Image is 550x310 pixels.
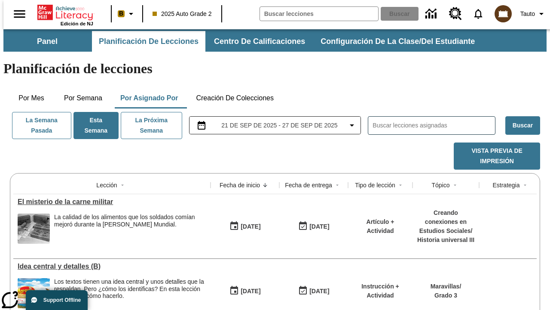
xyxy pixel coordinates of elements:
[26,290,88,310] button: Support Offline
[73,112,119,139] button: Esta semana
[54,214,206,228] p: La calidad de los alimentos que los soldados comían mejoró durante la [PERSON_NAME] Mundial.
[37,3,93,26] div: Portada
[207,31,312,52] button: Centro de calificaciones
[241,221,260,232] div: [DATE]
[37,37,58,46] span: Panel
[454,143,540,170] button: Vista previa de impresión
[444,2,467,25] a: Centro de recursos, Se abrirá en una pestaña nueva.
[10,88,53,108] button: Por mes
[3,61,547,77] h1: Planificación de lecciones
[54,278,206,300] div: Los textos tienen una idea central y unos detalles que la respaldan. Pero ¿cómo los identificas? ...
[505,116,540,135] button: Buscar
[221,121,337,130] span: 21 de sep de 2025 - 27 de sep de 2025
[395,180,406,190] button: Sort
[417,236,475,245] p: Historia universal III
[347,120,357,130] svg: Collapse Date Range Filter
[12,112,71,139] button: La semana pasada
[355,181,395,189] div: Tipo de lección
[96,181,117,189] div: Lección
[352,282,408,300] p: Instrucción + Actividad
[450,180,460,190] button: Sort
[220,181,260,189] div: Fecha de inicio
[295,283,332,299] button: 09/21/25: Último día en que podrá accederse la lección
[54,278,206,308] div: Los textos tienen una idea central y unos detalles que la respaldan. Pero ¿cómo los identificas? ...
[193,120,357,130] button: Seleccione el intervalo de fechas opción del menú
[241,286,260,297] div: [DATE]
[517,6,550,22] button: Perfil/Configuración
[153,9,212,19] span: 2025 Auto Grade 2
[309,286,329,297] div: [DATE]
[373,119,495,132] input: Buscar lecciones asignadas
[189,88,281,108] button: Creación de colecciones
[226,283,263,299] button: 09/21/25: Primer día en que estuvo disponible la lección
[54,214,206,244] div: La calidad de los alimentos que los soldados comían mejoró durante la Segunda Guerra Mundial.
[4,31,90,52] button: Panel
[420,2,444,26] a: Centro de información
[61,21,93,26] span: Edición de NJ
[18,198,206,206] a: El misterio de la carne militar , Lecciones
[295,218,332,235] button: 09/21/25: Último día en que podrá accederse la lección
[214,37,305,46] span: Centro de calificaciones
[7,1,32,27] button: Abrir el menú lateral
[520,9,535,19] span: Tauto
[260,180,270,190] button: Sort
[431,282,461,291] p: Maravillas /
[321,37,475,46] span: Configuración de la clase/del estudiante
[99,37,199,46] span: Planificación de lecciones
[226,218,263,235] button: 09/21/25: Primer día en que estuvo disponible la lección
[113,88,185,108] button: Por asignado por
[285,181,332,189] div: Fecha de entrega
[18,263,206,270] a: Idea central y detalles (B), Lecciones
[114,6,140,22] button: Boost El color de la clase es anaranjado claro. Cambiar el color de la clase.
[117,180,128,190] button: Sort
[489,3,517,25] button: Escoja un nuevo avatar
[492,181,519,189] div: Estrategia
[92,31,205,52] button: Planificación de lecciones
[18,198,206,206] div: El misterio de la carne militar
[520,180,530,190] button: Sort
[352,217,408,236] p: Artículo + Actividad
[119,8,123,19] span: B
[3,29,547,52] div: Subbarra de navegación
[57,88,109,108] button: Por semana
[309,221,329,232] div: [DATE]
[431,291,461,300] p: Grado 3
[37,4,93,21] a: Portada
[43,297,81,303] span: Support Offline
[121,112,182,139] button: La próxima semana
[495,5,512,22] img: avatar image
[314,31,482,52] button: Configuración de la clase/del estudiante
[3,31,483,52] div: Subbarra de navegación
[260,7,378,21] input: Buscar campo
[417,208,475,236] p: Creando conexiones en Estudios Sociales /
[332,180,342,190] button: Sort
[18,278,50,308] img: portada de Maravillas de tercer grado: una mariposa vuela sobre un campo y un río, con montañas a...
[431,181,449,189] div: Tópico
[467,3,489,25] a: Notificaciones
[18,263,206,270] div: Idea central y detalles (B)
[18,214,50,244] img: Fotografía en blanco y negro que muestra cajas de raciones de comida militares con la etiqueta U....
